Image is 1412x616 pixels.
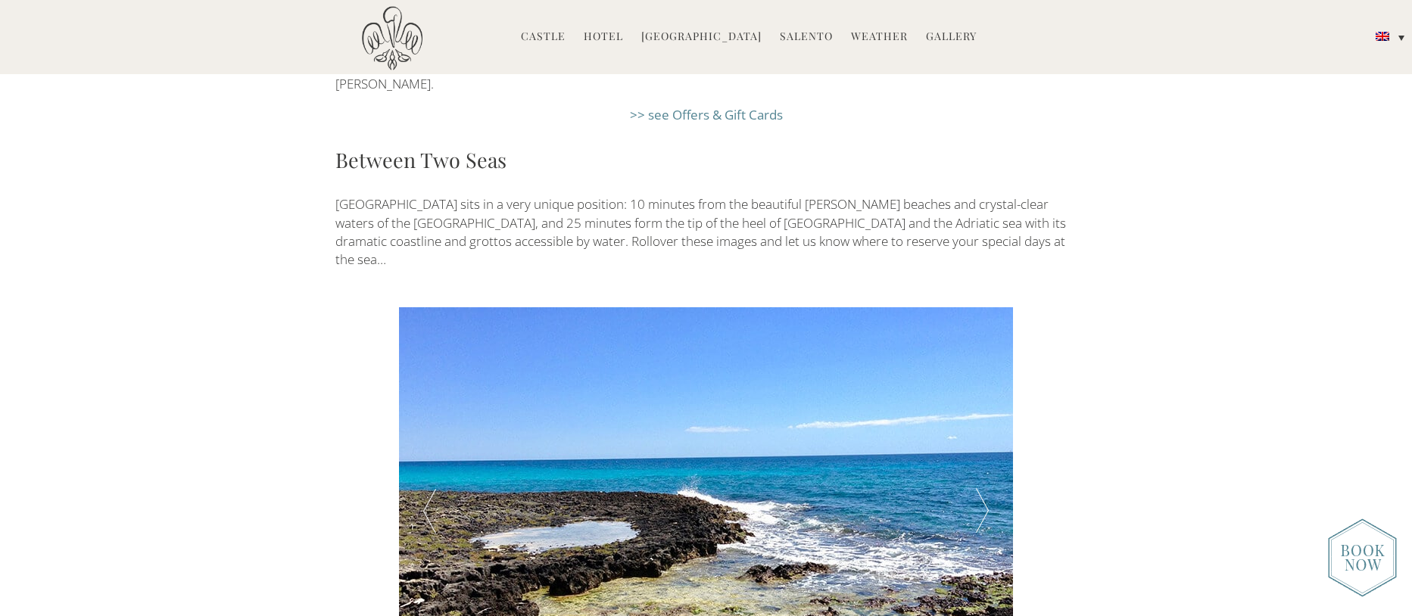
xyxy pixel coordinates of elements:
a: Restaurant [665,77,725,95]
a: Experiences [743,77,809,95]
a: Weather [851,29,908,46]
img: new-booknow.png [1328,518,1397,597]
a: >> see Offers & Gift Cards [630,106,783,123]
a: Castle [521,29,566,46]
a: Weddings [827,77,878,95]
h3: Between Two Seas [335,145,1077,175]
a: Masseria [600,77,647,95]
a: Salento [780,29,833,46]
p: [GEOGRAPHIC_DATA] sits in a very unique position: 10 minutes from the beautiful [PERSON_NAME] bea... [335,195,1077,269]
img: English [1376,32,1389,41]
a: Gallery [926,29,977,46]
a: [GEOGRAPHIC_DATA] [641,29,762,46]
a: Directions [896,77,953,95]
a: Castello Rooms [497,77,581,95]
img: Castello di Ugento [362,6,422,70]
a: Press [971,77,1000,95]
a: Hotel [584,29,623,46]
